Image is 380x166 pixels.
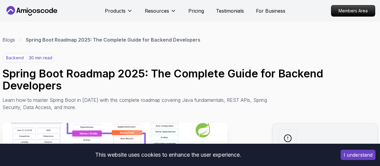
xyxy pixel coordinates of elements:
p: Resources [145,7,169,14]
a: Testimonials [216,7,244,14]
p: Learn how to master Spring Boot in [DATE] with this complete roadmap covering Java fundamentals, ... [2,96,272,111]
a: For Business [256,7,285,14]
button: Resources [145,7,176,19]
div: This website uses cookies to enhance the user experience. [5,148,332,161]
h1: Spring Boot Roadmap 2025: The Complete Guide for Backend Developers [2,67,378,92]
button: Accept cookies [341,150,375,160]
p: Spring Boot Roadmap 2025: The Complete Guide for Backend Developers [26,36,200,43]
p: backend [3,54,26,62]
p: 30 min read [29,55,52,61]
a: Blogs [2,36,15,43]
p: Products [105,7,126,14]
p: Members Area [331,5,375,16]
button: Products [105,7,133,19]
a: Pricing [188,7,204,14]
a: Members Area [331,5,375,17]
